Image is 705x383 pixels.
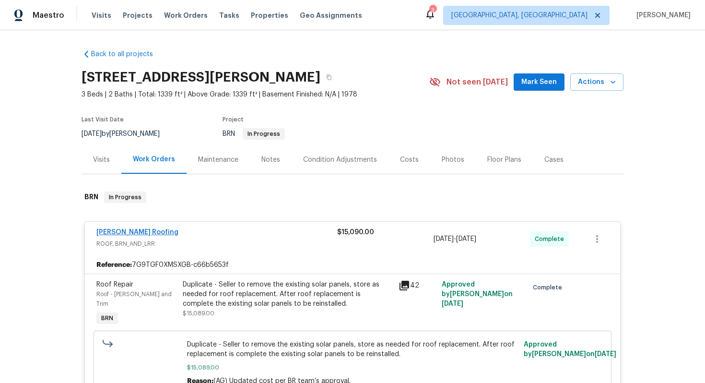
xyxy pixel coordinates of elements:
span: Tasks [219,12,239,19]
h6: BRN [84,191,98,203]
span: [GEOGRAPHIC_DATA], [GEOGRAPHIC_DATA] [451,11,587,20]
span: Approved by [PERSON_NAME] on [442,281,513,307]
div: by [PERSON_NAME] [82,128,171,140]
span: Complete [535,234,568,244]
span: Visits [92,11,111,20]
span: Mark Seen [521,76,557,88]
span: Work Orders [164,11,208,20]
span: BRN [97,313,117,323]
span: 3 Beds | 2 Baths | Total: 1339 ft² | Above Grade: 1339 ft² | Basement Finished: N/A | 1978 [82,90,429,99]
span: [DATE] [82,131,102,137]
span: Roof - [PERSON_NAME] and Trim [96,291,172,307]
div: Duplicate - Seller to remove the existing solar panels, store as needed for roof replacement. Aft... [183,280,393,309]
b: Reference: [96,260,132,270]
div: Cases [544,155,564,165]
div: Condition Adjustments [303,155,377,165]
span: - [434,234,476,244]
span: [DATE] [434,236,454,242]
span: [DATE] [456,236,476,242]
span: [DATE] [595,351,616,358]
span: Project [223,117,244,122]
span: Properties [251,11,288,20]
span: Last Visit Date [82,117,124,122]
div: 7G9TGF0XMSXGB-c66b5653f [85,256,620,274]
div: Work Orders [133,155,175,164]
div: 3 [429,6,436,15]
span: ROOF, BRN_AND_LRR [96,239,337,249]
span: In Progress [244,131,284,137]
span: Not seen [DATE] [446,77,508,87]
button: Actions [570,73,623,91]
span: $15,090.00 [337,229,374,236]
div: Costs [400,155,419,165]
a: Back to all projects [82,49,174,59]
div: 42 [399,280,436,291]
span: Actions [578,76,616,88]
span: Roof Repair [96,281,133,288]
div: Maintenance [198,155,238,165]
span: Projects [123,11,153,20]
div: Notes [261,155,280,165]
span: $15,089.00 [187,363,518,372]
span: Geo Assignments [300,11,362,20]
span: [DATE] [442,300,463,307]
span: Duplicate - Seller to remove the existing solar panels, store as needed for roof replacement. Aft... [187,340,518,359]
span: [PERSON_NAME] [633,11,691,20]
button: Mark Seen [514,73,564,91]
div: BRN In Progress [82,182,623,213]
span: Complete [533,283,566,292]
span: In Progress [105,192,145,202]
div: Visits [93,155,110,165]
div: Photos [442,155,464,165]
span: BRN [223,131,285,137]
span: Maestro [33,11,64,20]
button: Copy Address [320,69,338,86]
span: Approved by [PERSON_NAME] on [524,341,616,358]
h2: [STREET_ADDRESS][PERSON_NAME] [82,72,320,82]
a: [PERSON_NAME] Roofing [96,229,178,236]
span: $15,089.00 [183,311,214,316]
div: Floor Plans [487,155,521,165]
